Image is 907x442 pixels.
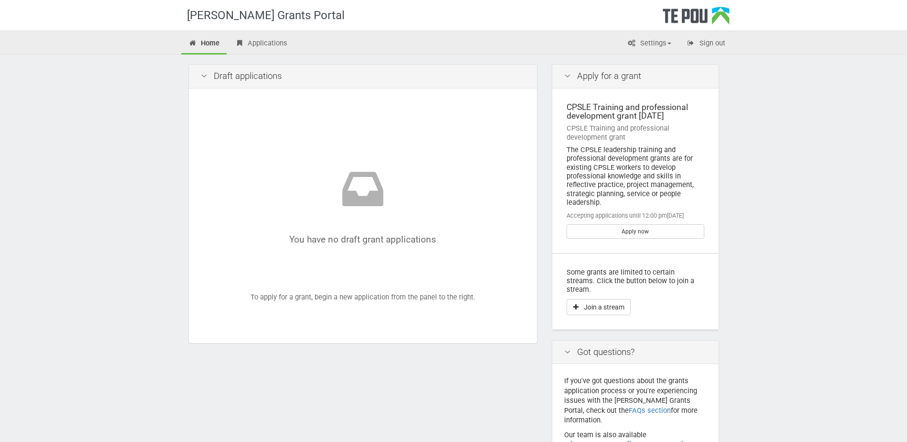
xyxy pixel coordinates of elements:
[567,124,704,142] div: CPSLE Training and professional development grant
[229,165,496,244] div: You have no draft grant applications
[189,65,537,88] div: Draft applications
[567,299,631,315] button: Join a stream
[567,145,704,207] div: The CPSLE leadership training and professional development grants are for existing CPSLE workers ...
[567,211,704,220] div: Accepting applications until 12:00 pm[DATE]
[663,7,730,31] div: Te Pou Logo
[552,65,719,88] div: Apply for a grant
[620,33,678,55] a: Settings
[552,341,719,365] div: Got questions?
[564,376,707,425] p: If you've got questions about the grants application process or you're experiencing issues with t...
[679,33,732,55] a: Sign out
[567,224,704,239] a: Apply now
[629,406,671,415] a: FAQs section
[567,268,704,294] p: Some grants are limited to certain streams. Click the button below to join a stream.
[181,33,227,55] a: Home
[567,103,704,121] div: CPSLE Training and professional development grant [DATE]
[228,33,295,55] a: Applications
[201,100,525,331] div: To apply for a grant, begin a new application from the panel to the right.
